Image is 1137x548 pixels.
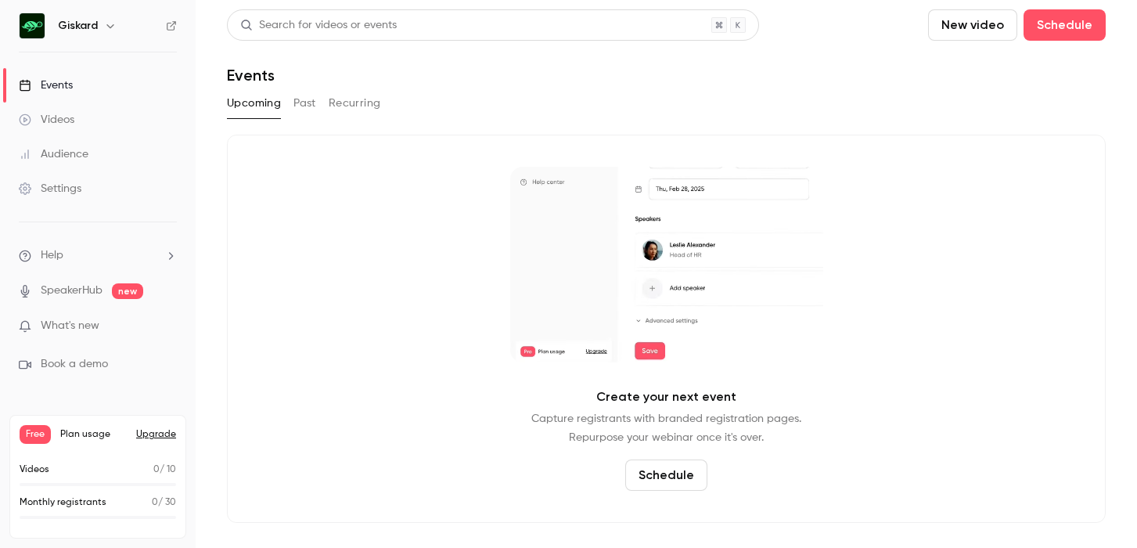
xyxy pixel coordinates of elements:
[19,112,74,128] div: Videos
[112,283,143,299] span: new
[20,13,45,38] img: Giskard
[152,496,176,510] p: / 30
[41,247,63,264] span: Help
[329,91,381,116] button: Recurring
[227,66,275,85] h1: Events
[20,496,106,510] p: Monthly registrants
[41,283,103,299] a: SpeakerHub
[240,17,397,34] div: Search for videos or events
[293,91,316,116] button: Past
[41,356,108,373] span: Book a demo
[19,181,81,196] div: Settings
[158,319,177,333] iframe: Noticeable Trigger
[531,409,801,447] p: Capture registrants with branded registration pages. Repurpose your webinar once it's over.
[136,428,176,441] button: Upgrade
[153,463,176,477] p: / 10
[60,428,127,441] span: Plan usage
[19,247,177,264] li: help-dropdown-opener
[152,498,158,507] span: 0
[227,91,281,116] button: Upcoming
[625,460,707,491] button: Schedule
[19,78,73,93] div: Events
[41,318,99,334] span: What's new
[58,18,98,34] h6: Giskard
[928,9,1017,41] button: New video
[1024,9,1106,41] button: Schedule
[153,465,160,474] span: 0
[20,463,49,477] p: Videos
[20,425,51,444] span: Free
[19,146,88,162] div: Audience
[596,388,736,406] p: Create your next event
